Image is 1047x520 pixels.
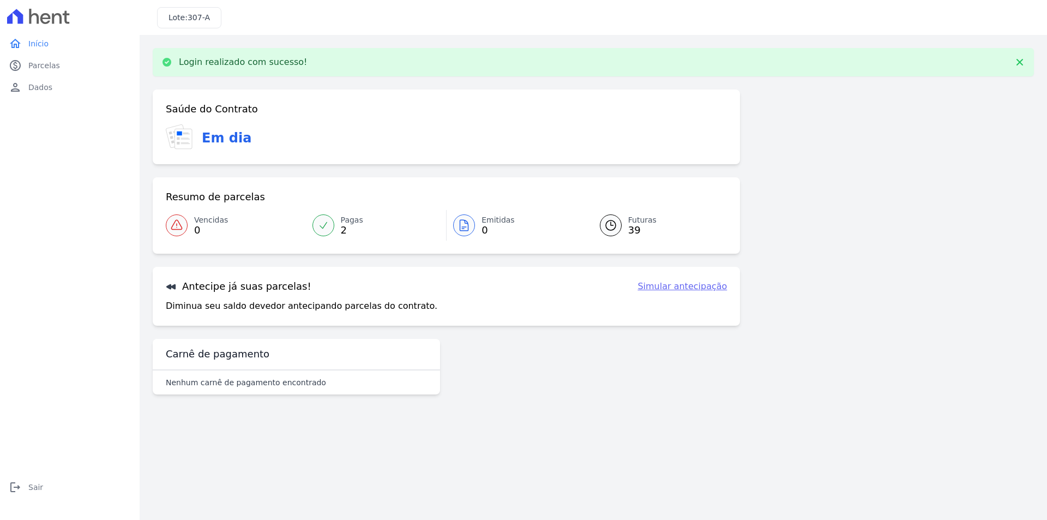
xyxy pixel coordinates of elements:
[28,82,52,93] span: Dados
[194,226,228,235] span: 0
[482,226,515,235] span: 0
[179,57,308,68] p: Login realizado com sucesso!
[166,103,258,116] h3: Saúde do Contrato
[188,13,210,22] span: 307-A
[4,76,135,98] a: personDados
[166,300,437,313] p: Diminua seu saldo devedor antecipando parcelas do contrato.
[628,226,657,235] span: 39
[628,214,657,226] span: Futuras
[202,128,251,148] h3: Em dia
[341,214,363,226] span: Pagas
[482,214,515,226] span: Emitidas
[9,481,22,494] i: logout
[166,190,265,204] h3: Resumo de parcelas
[447,210,587,241] a: Emitidas 0
[28,482,43,493] span: Sair
[587,210,727,241] a: Futuras 39
[4,33,135,55] a: homeInício
[28,60,60,71] span: Parcelas
[194,214,228,226] span: Vencidas
[306,210,447,241] a: Pagas 2
[166,377,326,388] p: Nenhum carnê de pagamento encontrado
[9,37,22,50] i: home
[9,81,22,94] i: person
[166,280,311,293] h3: Antecipe já suas parcelas!
[9,59,22,72] i: paid
[166,348,269,361] h3: Carnê de pagamento
[341,226,363,235] span: 2
[28,38,49,49] span: Início
[637,280,727,293] a: Simular antecipação
[166,210,306,241] a: Vencidas 0
[4,55,135,76] a: paidParcelas
[169,12,210,23] h3: Lote:
[4,476,135,498] a: logoutSair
